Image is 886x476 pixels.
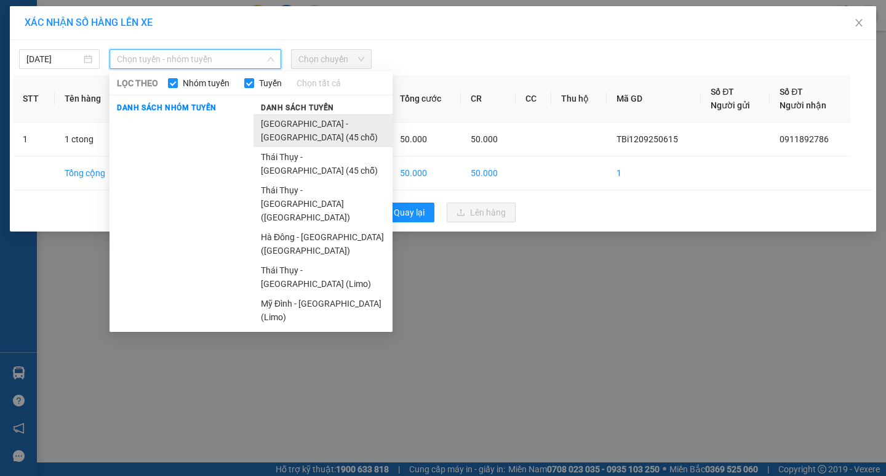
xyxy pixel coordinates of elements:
span: 0911892786 [780,134,829,144]
li: Thái Thụy - [GEOGRAPHIC_DATA] ([GEOGRAPHIC_DATA]) [253,180,393,227]
span: 50.000 [471,134,498,144]
span: Số ĐT [780,87,803,97]
span: TBi1209250615 [617,134,678,144]
li: Thái Thụy - [GEOGRAPHIC_DATA] (Limo) [253,260,393,294]
button: rollbackQuay lại [370,203,434,222]
th: CC [516,75,551,123]
span: down [267,55,274,63]
span: XÁC NHẬN SỐ HÀNG LÊN XE [25,17,153,28]
th: Thu hộ [551,75,607,123]
span: close [854,18,864,28]
th: Tổng cước [390,75,461,123]
li: Hà Đông - [GEOGRAPHIC_DATA] ([GEOGRAPHIC_DATA]) [253,227,393,260]
span: Số ĐT [711,87,734,97]
td: 1 ctong [55,123,125,156]
td: 1 [13,123,55,156]
th: Tên hàng [55,75,125,123]
input: 12/09/2025 [26,52,81,66]
span: LỌC THEO [117,76,158,90]
button: Close [842,6,876,41]
span: Danh sách tuyến [253,102,341,113]
th: CR [461,75,516,123]
span: Chọn tuyến - nhóm tuyến [117,50,274,68]
li: Thái Thụy - [GEOGRAPHIC_DATA] (45 chỗ) [253,147,393,180]
span: Tuyến [254,76,287,90]
span: 50.000 [400,134,427,144]
span: Người nhận [780,100,826,110]
td: 1 [607,156,701,190]
span: Chọn chuyến [298,50,364,68]
span: Quay lại [394,206,425,219]
span: Nhóm tuyến [178,76,234,90]
li: Mỹ Đình - [GEOGRAPHIC_DATA] (Limo) [253,294,393,327]
a: Chọn tất cả [297,76,341,90]
th: STT [13,75,55,123]
span: Người gửi [711,100,750,110]
button: uploadLên hàng [447,203,516,222]
td: 50.000 [390,156,461,190]
td: 50.000 [461,156,516,190]
th: Mã GD [607,75,701,123]
li: [GEOGRAPHIC_DATA] - [GEOGRAPHIC_DATA] (45 chỗ) [253,114,393,147]
td: Tổng cộng [55,156,125,190]
span: Danh sách nhóm tuyến [110,102,224,113]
